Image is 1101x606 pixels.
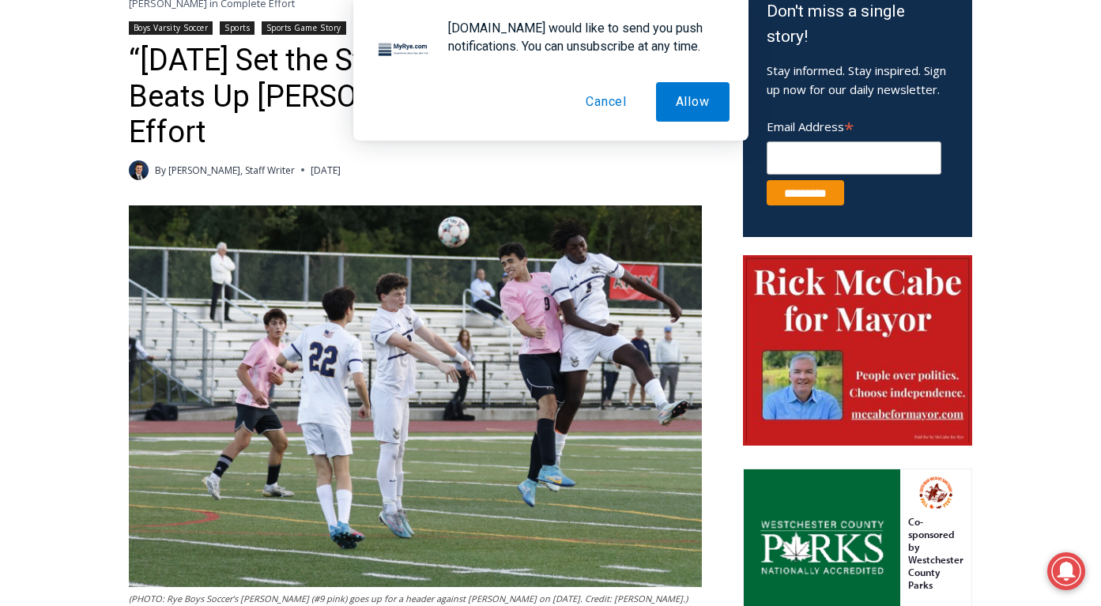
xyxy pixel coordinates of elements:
[743,255,972,446] img: McCabe for Mayor
[184,134,191,149] div: 6
[311,163,341,178] time: [DATE]
[1,1,157,157] img: s_800_29ca6ca9-f6cc-433c-a631-14f6620ca39b.jpeg
[168,164,295,177] a: [PERSON_NAME], Staff Writer
[155,163,166,178] span: By
[372,19,435,82] img: notification icon
[176,134,180,149] div: /
[413,157,733,193] span: Intern @ [DOMAIN_NAME]
[380,153,766,197] a: Intern @ [DOMAIN_NAME]
[13,159,202,195] h4: [PERSON_NAME] Read Sanctuary Fall Fest: [DATE]
[566,82,647,122] button: Cancel
[435,19,730,55] div: [DOMAIN_NAME] would like to send you push notifications. You can unsubscribe at any time.
[656,82,730,122] button: Allow
[129,160,149,180] img: Charlie Morris headshot PROFESSIONAL HEADSHOT
[399,1,747,153] div: "[PERSON_NAME] and I covered the [DATE] Parade, which was a really eye opening experience as I ha...
[1,157,228,197] a: [PERSON_NAME] Read Sanctuary Fall Fest: [DATE]
[129,160,149,180] a: Author image
[129,205,702,588] img: (PHOTO: Rye Boys Soccer's Eddie Kehoe (#9 pink) goes up for a header against Pelham on October 8,...
[165,47,221,130] div: Co-sponsored by Westchester County Parks
[129,592,702,606] figcaption: (PHOTO: Rye Boys Soccer’s [PERSON_NAME] (#9 pink) goes up for a header against [PERSON_NAME] on [...
[165,134,172,149] div: 1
